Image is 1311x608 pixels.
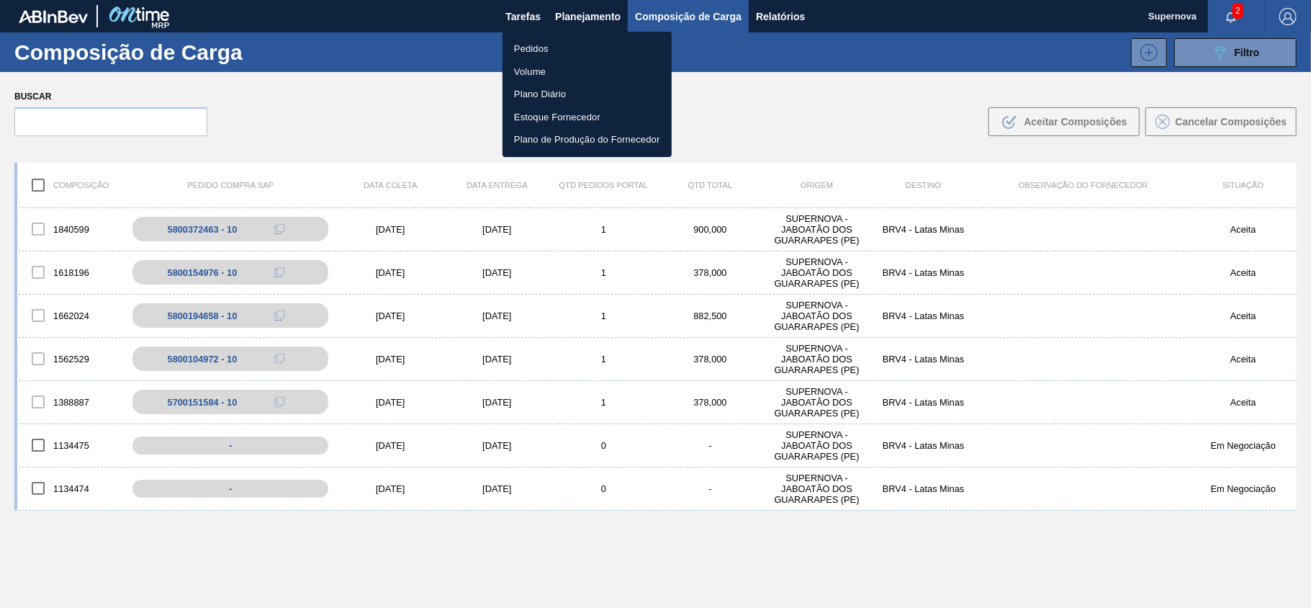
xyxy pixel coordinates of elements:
[503,128,672,151] a: Plano de Produção do Fornecedor
[503,83,672,106] a: Plano Diário
[503,37,672,61] a: Pedidos
[503,106,672,129] a: Estoque Fornecedor
[503,61,672,84] a: Volume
